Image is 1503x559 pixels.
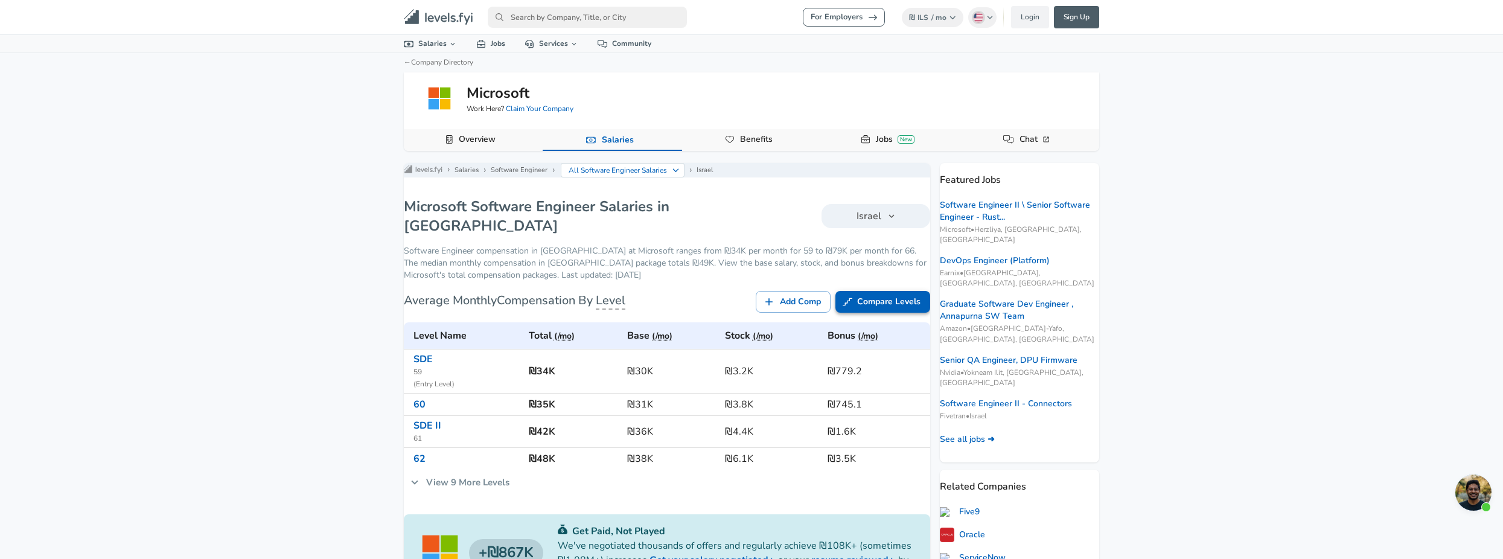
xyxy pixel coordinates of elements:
[413,433,519,445] span: 61
[1455,474,1492,511] div: Open chat
[917,13,928,22] span: ILS
[940,163,1099,187] p: Featured Jobs
[413,419,441,432] a: SDE II
[725,396,818,413] h6: ₪3.8K
[413,353,433,366] a: SDE
[404,197,766,235] h1: Microsoft Software Engineer Salaries in [GEOGRAPHIC_DATA]
[558,525,567,534] img: svg+xml;base64,PHN2ZyB4bWxucz0iaHR0cDovL3d3dy53My5vcmcvMjAwMC9zdmciIGZpbGw9IiMwYzU0NjAiIHZpZXdCb3...
[753,329,773,344] button: (/mo)
[454,129,500,150] a: Overview
[627,450,715,467] h6: ₪38K
[940,225,1099,245] span: Microsoft • Herzliya, [GEOGRAPHIC_DATA], [GEOGRAPHIC_DATA]
[828,327,925,344] h6: Bonus
[413,366,519,379] span: 59
[652,329,672,344] button: (/mo)
[627,327,715,344] h6: Base
[697,165,713,175] a: Israel
[597,130,639,150] a: Salaries
[822,204,930,228] button: Israel
[394,35,467,53] a: Salaries
[858,329,878,344] button: (/mo)
[828,363,925,380] h6: ₪779.2
[529,450,617,467] h6: ₪48K
[725,327,818,344] h6: Stock
[940,506,980,518] a: Five9
[828,423,925,440] h6: ₪1.6K
[596,292,625,310] span: Level
[569,165,668,176] p: All Software Engineer Salaries
[404,245,930,281] p: Software Engineer compensation in [GEOGRAPHIC_DATA] at Microsoft ranges from ₪34K per month for 5...
[506,104,573,113] a: Claim Your Company
[467,35,515,53] a: Jobs
[931,13,946,22] span: / mo
[725,450,818,467] h6: ₪6.1K
[940,398,1072,410] a: Software Engineer II - Connectors
[756,291,831,313] a: Add Comp
[554,329,575,344] button: (/mo)
[909,13,914,22] span: ₪
[1015,129,1056,150] a: Chat
[857,209,881,223] span: Israel
[427,86,452,110] img: microsoftlogo.png
[455,165,479,175] a: Salaries
[940,433,995,446] a: See all jobs ➜
[898,135,914,144] div: New
[404,57,473,67] a: ←Company Directory
[940,324,1099,344] span: Amazon • [GEOGRAPHIC_DATA]-Yafo, [GEOGRAPHIC_DATA], [GEOGRAPHIC_DATA]
[413,327,519,344] h6: Level Name
[529,363,617,380] h6: ₪34K
[968,7,997,28] button: English (US)
[467,83,529,103] h5: Microsoft
[413,379,519,391] span: ( Entry Level )
[725,363,818,380] h6: ₪3.2K
[627,363,715,380] h6: ₪30K
[627,423,715,440] h6: ₪36K
[940,255,1050,267] a: DevOps Engineer (Platform)
[404,470,516,495] a: View 9 More Levels
[529,327,617,344] h6: Total
[389,5,1114,30] nav: primary
[803,8,885,27] a: For Employers
[940,470,1099,494] p: Related Companies
[940,268,1099,289] span: Earnix • [GEOGRAPHIC_DATA], [GEOGRAPHIC_DATA], [GEOGRAPHIC_DATA]
[828,396,925,413] h6: ₪745.1
[404,291,625,310] h6: Average Monthly Compensation By
[940,507,954,517] img: five9.com
[467,104,573,114] span: Work Here?
[488,7,687,28] input: Search by Company, Title, or City
[413,398,426,411] a: 60
[558,524,913,538] p: Get Paid, Not Played
[735,129,777,150] a: Benefits
[902,8,963,27] button: ₪ILS/ mo
[627,396,715,413] h6: ₪31K
[515,35,588,53] a: Services
[835,291,930,313] a: Compare Levels
[725,423,818,440] h6: ₪4.4K
[404,322,930,470] table: Microsoft's Software Engineer levels
[1011,6,1049,28] a: Login
[828,450,925,467] h6: ₪3.5K
[588,35,661,53] a: Community
[404,129,1099,151] div: Company Data Navigation
[940,528,985,542] a: Oracle
[974,13,983,22] img: English (US)
[1054,6,1099,28] a: Sign Up
[529,423,617,440] h6: ₪42K
[940,298,1099,322] a: Graduate Software Dev Engineer , Annapurna SW Team
[940,199,1099,223] a: Software Engineer II \ Senior Software Engineer - Rust...
[940,354,1077,366] a: Senior QA Engineer, DPU Firmware
[413,452,426,465] a: 62
[871,129,919,150] a: JobsNew
[529,396,617,413] h6: ₪35K
[940,368,1099,388] span: Nvidia • Yokneam Ilit, [GEOGRAPHIC_DATA], [GEOGRAPHIC_DATA]
[940,411,1099,421] span: Fivetran • Israel
[491,165,547,175] a: Software Engineer
[940,528,954,542] img: 3gmaNiX.png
